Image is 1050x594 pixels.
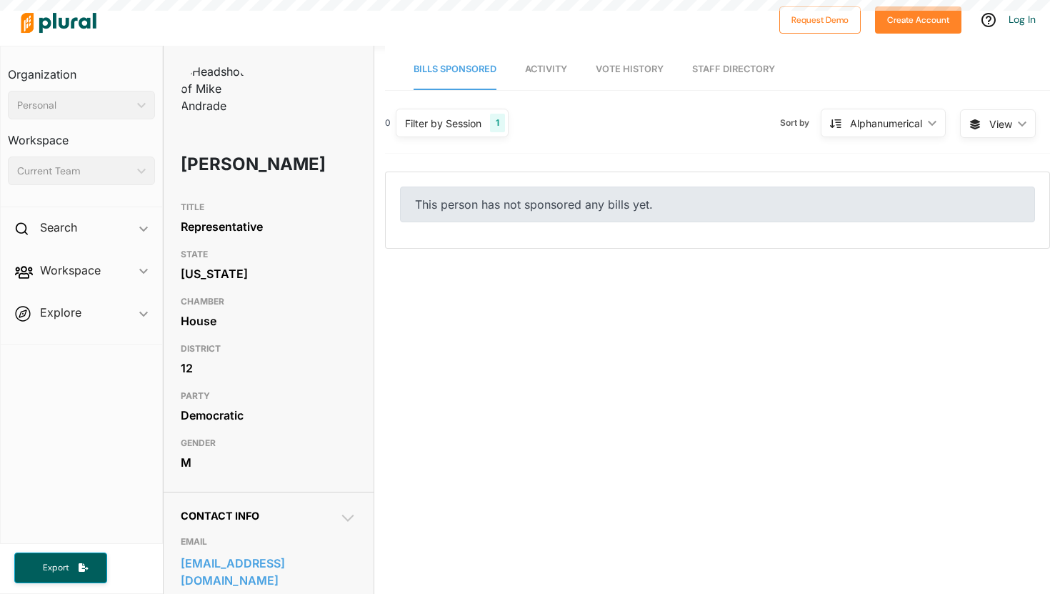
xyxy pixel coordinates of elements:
[490,114,505,132] div: 1
[1009,13,1036,26] a: Log In
[875,11,961,26] a: Create Account
[875,6,961,34] button: Create Account
[385,117,391,129] div: 0
[989,117,1012,132] span: View
[780,117,821,129] span: Sort by
[8,54,155,85] h3: Organization
[181,246,356,263] h3: STATE
[596,49,664,90] a: Vote History
[400,187,1035,222] div: This person has not sponsored any bills yet.
[181,216,356,237] div: Representative
[181,63,252,114] img: Headshot of Mike Andrade
[181,387,356,405] h3: PARTY
[40,219,77,235] h2: Search
[181,293,356,310] h3: CHAMBER
[33,562,79,574] span: Export
[17,164,131,179] div: Current Team
[8,119,155,151] h3: Workspace
[181,263,356,284] div: [US_STATE]
[181,510,259,522] span: Contact Info
[181,553,356,591] a: [EMAIL_ADDRESS][DOMAIN_NAME]
[181,340,356,357] h3: DISTRICT
[181,310,356,332] div: House
[405,116,481,131] div: Filter by Session
[181,452,356,473] div: M
[181,405,356,426] div: Democratic
[779,11,861,26] a: Request Demo
[181,357,356,379] div: 12
[181,533,356,550] h3: EMAIL
[596,64,664,74] span: Vote History
[181,435,356,452] h3: GENDER
[17,98,131,113] div: Personal
[14,553,107,583] button: Export
[414,64,496,74] span: Bills Sponsored
[525,49,567,90] a: Activity
[779,6,861,34] button: Request Demo
[692,49,775,90] a: Staff Directory
[181,199,356,216] h3: TITLE
[414,49,496,90] a: Bills Sponsored
[181,143,286,186] h1: [PERSON_NAME]
[850,116,922,131] div: Alphanumerical
[525,64,567,74] span: Activity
